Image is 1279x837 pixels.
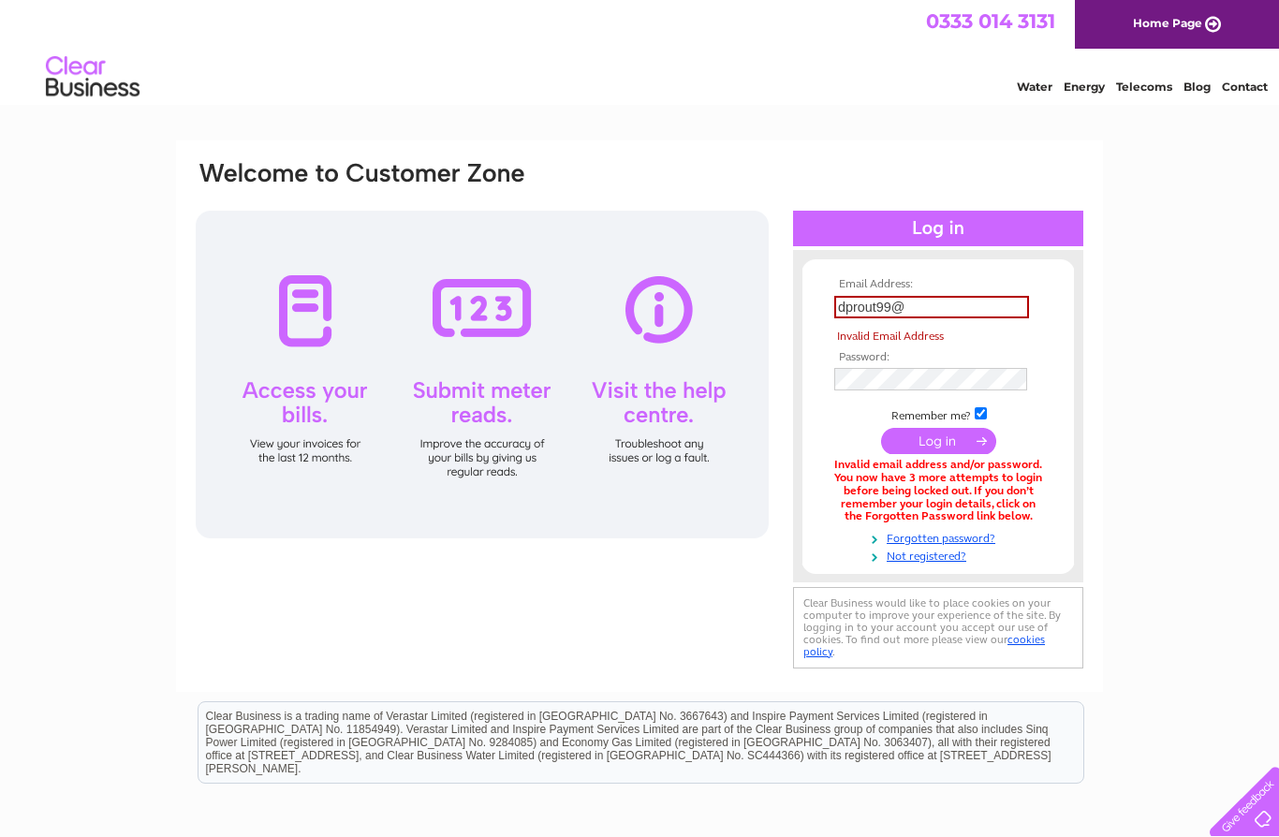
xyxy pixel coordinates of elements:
[1183,80,1211,94] a: Blog
[834,528,1047,546] a: Forgotten password?
[834,459,1042,523] div: Invalid email address and/or password. You now have 3 more attempts to login before being locked ...
[926,9,1055,33] a: 0333 014 3131
[830,278,1047,291] th: Email Address:
[803,633,1045,658] a: cookies policy
[198,10,1083,91] div: Clear Business is a trading name of Verastar Limited (registered in [GEOGRAPHIC_DATA] No. 3667643...
[45,49,140,106] img: logo.png
[793,587,1083,668] div: Clear Business would like to place cookies on your computer to improve your experience of the sit...
[834,546,1047,564] a: Not registered?
[1064,80,1105,94] a: Energy
[837,330,944,343] span: Invalid Email Address
[1116,80,1172,94] a: Telecoms
[1222,80,1268,94] a: Contact
[1017,80,1052,94] a: Water
[830,404,1047,423] td: Remember me?
[830,351,1047,364] th: Password:
[881,428,996,454] input: Submit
